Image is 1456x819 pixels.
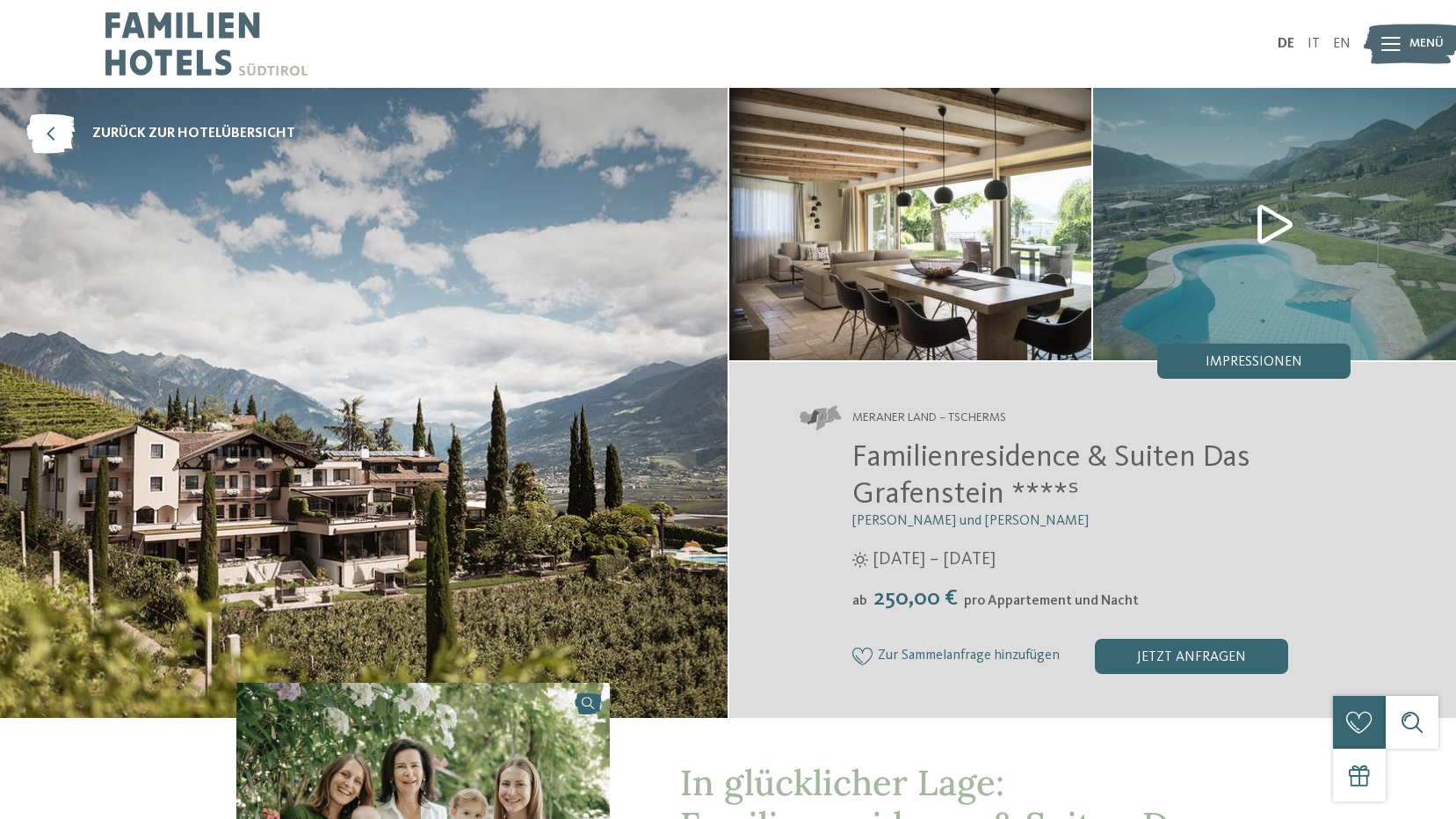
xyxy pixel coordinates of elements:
span: Zur Sammelanfrage hinzufügen [878,649,1060,664]
span: Menü [1409,35,1444,53]
div: jetzt anfragen [1095,639,1288,674]
a: DE [1278,37,1294,51]
i: Öffnungszeiten im Sommer [852,552,868,568]
span: Meraner Land – Tscherms [852,409,1006,427]
img: Unser Familienhotel im Meraner Land für glückliche Tage [729,88,1092,360]
span: Impressionen [1206,355,1302,369]
span: 250,00 € [869,587,962,610]
span: pro Appartement und Nacht [964,594,1139,608]
a: zurück zur Hotelübersicht [26,114,295,154]
a: EN [1333,37,1351,51]
a: IT [1308,37,1320,51]
span: zurück zur Hotelübersicht [92,124,295,143]
span: ab [852,594,867,608]
span: Familienresidence & Suiten Das Grafenstein ****ˢ [852,442,1250,510]
span: [DATE] – [DATE] [873,547,996,572]
span: [PERSON_NAME] und [PERSON_NAME] [852,514,1089,528]
img: Unser Familienhotel im Meraner Land für glückliche Tage [1093,88,1456,360]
